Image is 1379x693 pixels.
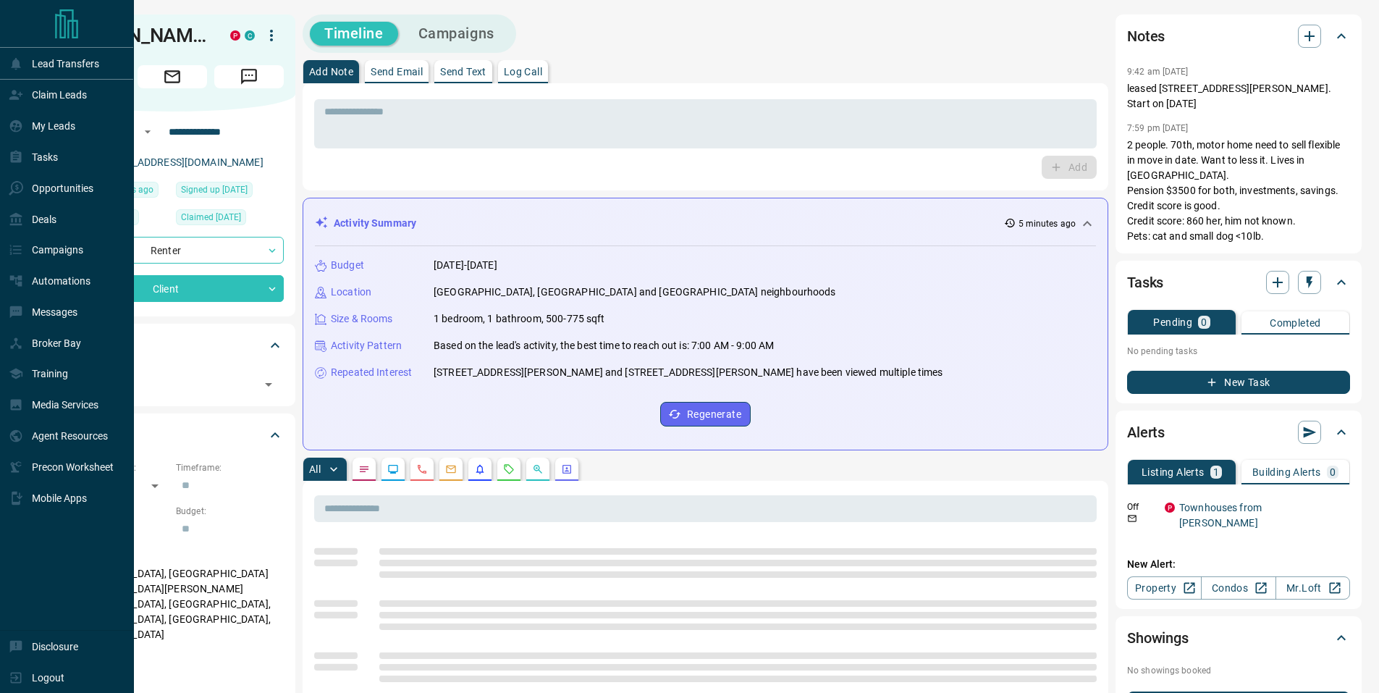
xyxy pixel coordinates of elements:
h2: Tasks [1127,271,1163,294]
p: All [309,464,321,474]
p: Send Email [371,67,423,77]
div: Activity Summary5 minutes ago [315,210,1096,237]
p: Send Text [440,67,486,77]
svg: Lead Browsing Activity [387,463,399,475]
div: Showings [1127,621,1350,655]
h1: [PERSON_NAME] [61,24,208,47]
p: [GEOGRAPHIC_DATA], [GEOGRAPHIC_DATA] [GEOGRAPHIC_DATA][PERSON_NAME][GEOGRAPHIC_DATA], [GEOGRAPHIC... [61,562,284,647]
span: Claimed [DATE] [181,210,241,224]
p: Size & Rooms [331,311,393,327]
svg: Listing Alerts [474,463,486,475]
p: New Alert: [1127,557,1350,572]
svg: Emails [445,463,457,475]
h2: Notes [1127,25,1165,48]
a: [EMAIL_ADDRESS][DOMAIN_NAME] [100,156,263,168]
p: Budget [331,258,364,273]
svg: Requests [503,463,515,475]
p: Budget: [176,505,284,518]
p: Completed [1270,318,1321,328]
p: Off [1127,500,1156,513]
p: Repeated Interest [331,365,412,380]
p: [STREET_ADDRESS][PERSON_NAME] and [STREET_ADDRESS][PERSON_NAME] have been viewed multiple times [434,365,942,380]
p: Motivation: [61,654,284,667]
p: No showings booked [1127,664,1350,677]
p: 0 [1201,317,1207,327]
div: Tasks [1127,265,1350,300]
button: Timeline [310,22,398,46]
a: Townhouses from [PERSON_NAME] [1179,502,1262,529]
div: property.ca [1165,503,1175,513]
div: Notes [1127,19,1350,54]
div: Tags [61,328,284,363]
p: Add Note [309,67,353,77]
div: Client [61,275,284,302]
button: Regenerate [660,402,751,427]
h2: Showings [1127,626,1189,650]
div: Criteria [61,418,284,453]
p: 1 bedroom, 1 bathroom, 500-775 sqft [434,311,605,327]
div: Fri Jun 04 2021 [176,182,284,202]
p: Activity Pattern [331,338,402,353]
div: Alerts [1127,415,1350,450]
button: Open [258,374,279,395]
button: New Task [1127,371,1350,394]
button: Open [139,123,156,140]
p: Building Alerts [1252,467,1321,477]
p: [DATE]-[DATE] [434,258,497,273]
a: Condos [1201,576,1275,600]
div: Fri Jun 11 2021 [176,209,284,230]
p: 1 [1213,467,1219,477]
div: condos.ca [245,30,255,41]
a: Mr.Loft [1275,576,1350,600]
p: Listing Alerts [1142,467,1205,477]
svg: Notes [358,463,370,475]
p: Location [331,285,371,300]
p: Activity Summary [334,216,416,231]
p: 7:59 pm [DATE] [1127,123,1189,133]
span: Signed up [DATE] [181,182,248,197]
p: Timeframe: [176,461,284,474]
h2: Alerts [1127,421,1165,444]
p: 2 people. 70th, motor home need to sell flexible in move in date. Want to less it. Lives in [GEOG... [1127,138,1350,244]
p: 0 [1330,467,1336,477]
span: Message [214,65,284,88]
div: Renter [61,237,284,264]
button: Campaigns [404,22,509,46]
p: Log Call [504,67,542,77]
svg: Opportunities [532,463,544,475]
svg: Calls [416,463,428,475]
p: [GEOGRAPHIC_DATA], [GEOGRAPHIC_DATA] and [GEOGRAPHIC_DATA] neighbourhoods [434,285,836,300]
p: 5 minutes ago [1019,217,1076,230]
p: Areas Searched: [61,549,284,562]
p: No pending tasks [1127,340,1350,362]
span: Email [138,65,207,88]
p: 9:42 am [DATE] [1127,67,1189,77]
div: property.ca [230,30,240,41]
a: Property [1127,576,1202,600]
svg: Agent Actions [561,463,573,475]
p: Based on the lead's activity, the best time to reach out is: 7:00 AM - 9:00 AM [434,338,774,353]
p: Pending [1153,317,1192,327]
svg: Email [1127,513,1137,524]
p: leased [STREET_ADDRESS][PERSON_NAME]. Start on [DATE] [1127,81,1350,112]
